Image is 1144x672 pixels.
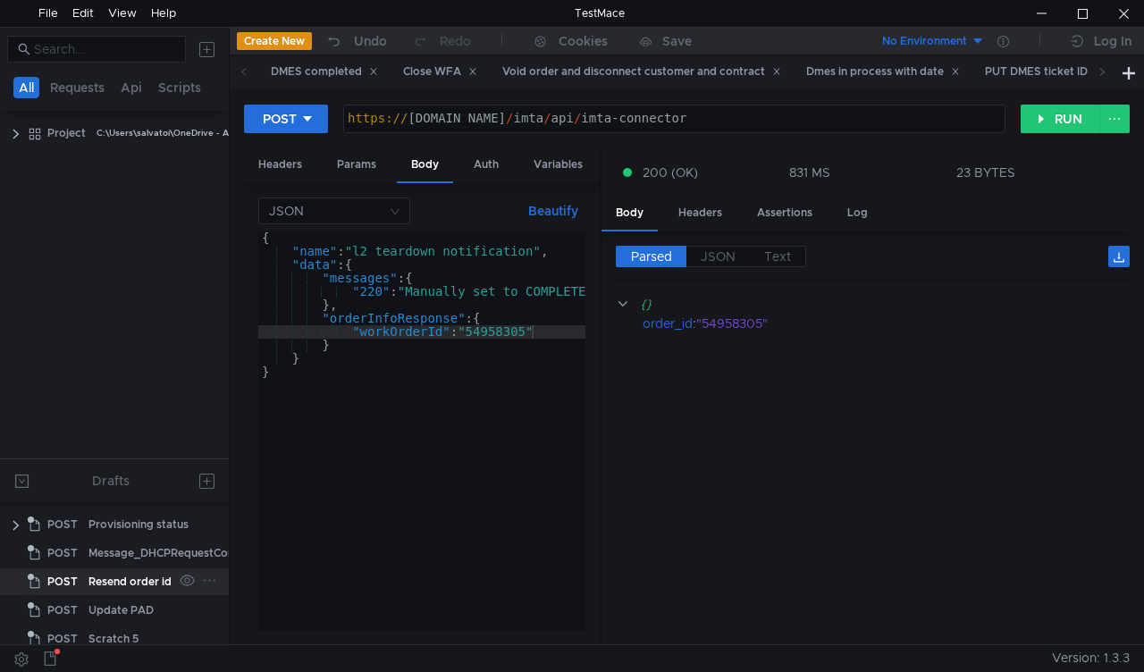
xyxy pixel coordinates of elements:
[601,197,658,231] div: Body
[743,197,827,230] div: Assertions
[47,540,78,567] span: POST
[354,30,387,52] div: Undo
[88,511,189,538] div: Provisioning status
[696,314,1107,333] div: "54958305"
[13,77,39,98] button: All
[47,511,78,538] span: POST
[833,197,882,230] div: Log
[244,105,328,133] button: POST
[397,148,453,183] div: Body
[521,200,585,222] button: Beautify
[312,28,400,55] button: Undo
[559,30,608,52] div: Cookies
[88,626,139,652] div: Scratch 5
[806,63,960,81] div: Dmes in process with date
[403,63,477,81] div: Close WFA
[643,314,693,333] div: order_id
[88,540,272,567] div: Message_DHCPRequestCompleted
[88,597,154,624] div: Update PAD
[153,77,206,98] button: Scripts
[400,28,484,55] button: Redo
[701,248,736,265] span: JSON
[1021,105,1100,133] button: RUN
[459,148,513,181] div: Auth
[764,248,791,265] span: Text
[882,33,967,50] div: No Environment
[244,148,316,181] div: Headers
[662,35,692,47] div: Save
[440,30,471,52] div: Redo
[47,568,78,595] span: POST
[502,63,781,81] div: Void order and disconnect customer and contract
[47,626,78,652] span: POST
[643,314,1130,333] div: :
[956,164,1015,181] div: 23 BYTES
[92,470,130,491] div: Drafts
[88,568,172,595] div: Resend order id
[985,63,1104,81] div: PUT DMES ticket ID
[631,248,672,265] span: Parsed
[1052,645,1130,671] span: Version: 1.3.3
[643,163,698,182] span: 200 (OK)
[263,109,297,129] div: POST
[1094,30,1131,52] div: Log In
[519,148,597,181] div: Variables
[861,27,985,55] button: No Environment
[237,32,312,50] button: Create New
[323,148,391,181] div: Params
[789,164,830,181] div: 831 MS
[34,39,175,59] input: Search...
[115,77,147,98] button: Api
[641,294,1105,314] div: {}
[664,197,736,230] div: Headers
[271,63,378,81] div: DMES completed
[47,120,86,147] div: Project
[45,77,110,98] button: Requests
[47,597,78,624] span: POST
[97,120,458,147] div: C:\Users\salvatoi\OneDrive - AMDOCS\Backup Folders\Documents\testmace\Project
